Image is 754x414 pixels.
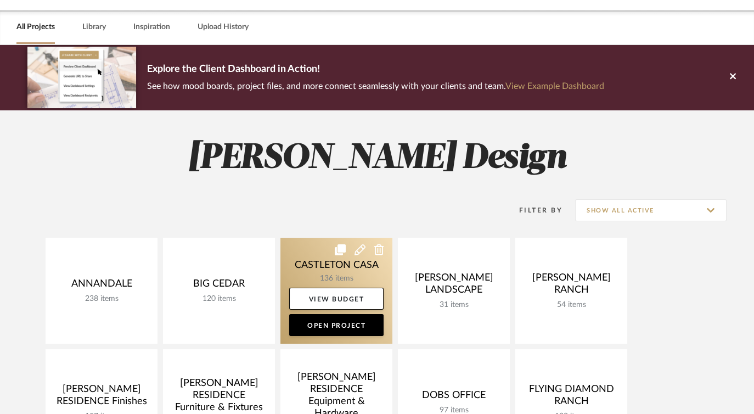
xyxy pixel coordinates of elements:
[407,389,501,406] div: DOBS OFFICE
[505,82,604,91] a: View Example Dashboard
[16,20,55,35] a: All Projects
[289,288,384,310] a: View Budget
[147,61,604,79] p: Explore the Client Dashboard in Action!
[54,294,149,304] div: 238 items
[133,20,170,35] a: Inspiration
[172,278,266,294] div: BIG CEDAR
[54,278,149,294] div: ANNANDALE
[407,300,501,310] div: 31 items
[82,20,106,35] a: Library
[27,47,136,108] img: d5d033c5-7b12-40c2-a960-1ecee1989c38.png
[524,300,618,310] div: 54 items
[505,205,562,216] div: Filter By
[289,314,384,336] a: Open Project
[147,79,604,94] p: See how mood boards, project files, and more connect seamlessly with your clients and team.
[172,294,266,304] div: 120 items
[54,383,149,412] div: [PERSON_NAME] RESIDENCE Finishes
[407,272,501,300] div: [PERSON_NAME] LANDSCAPE
[524,272,618,300] div: [PERSON_NAME] RANCH
[524,383,618,412] div: FLYING DIAMOND RANCH
[198,20,249,35] a: Upload History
